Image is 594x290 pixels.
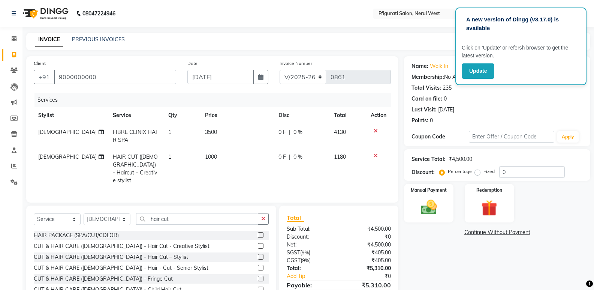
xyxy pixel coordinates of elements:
div: CUT & HAIR CARE ([DEMOGRAPHIC_DATA]) - Hair Cut - Creative Stylist [34,242,209,250]
label: Percentage [448,168,472,175]
span: CGST [287,257,301,264]
span: 0 F [278,153,286,161]
a: Continue Without Payment [405,228,589,236]
label: Manual Payment [411,187,447,194]
div: Discount: [281,233,339,241]
img: logo [19,3,70,24]
span: [DEMOGRAPHIC_DATA] [38,129,97,135]
div: ( ) [281,257,339,264]
div: Total: [281,264,339,272]
span: 3500 [205,129,217,135]
div: ₹405.00 [339,257,396,264]
button: +91 [34,70,55,84]
div: 0 [430,117,433,125]
a: INVOICE [35,33,63,47]
div: Points: [411,117,428,125]
div: 235 [443,84,452,92]
div: 0 [444,95,447,103]
th: Service [108,107,164,124]
div: Last Visit: [411,106,437,114]
th: Total [329,107,367,124]
label: Redemption [476,187,502,194]
button: Apply [557,131,579,143]
label: Client [34,60,46,67]
div: ₹5,310.00 [339,281,396,290]
span: SGST [287,249,300,256]
th: Action [366,107,391,124]
div: Services [34,93,396,107]
img: _gift.svg [476,198,502,218]
p: Click on ‘Update’ or refersh browser to get the latest version. [462,44,580,60]
span: 0 F [278,128,286,136]
div: CUT & HAIR CARE ([DEMOGRAPHIC_DATA]) - Hair Cut – Stylist [34,253,188,261]
div: ₹5,310.00 [339,264,396,272]
th: Qty [164,107,200,124]
div: CUT & HAIR CARE ([DEMOGRAPHIC_DATA]) - Fringe Cut [34,275,173,283]
span: 1 [168,153,171,160]
a: Add Tip [281,272,349,280]
div: Net: [281,241,339,249]
div: Membership: [411,73,444,81]
button: Update [462,63,494,79]
a: PREVIOUS INVOICES [72,36,125,43]
span: HAIR CUT ([DEMOGRAPHIC_DATA]) - Haircut – Creative stylist [113,153,158,184]
div: Service Total: [411,155,446,163]
b: 08047224946 [82,3,115,24]
th: Stylist [34,107,108,124]
div: Card on file: [411,95,442,103]
img: _cash.svg [416,198,442,216]
div: Discount: [411,168,435,176]
div: ₹405.00 [339,249,396,257]
a: Walk In [430,62,448,70]
span: 1180 [334,153,346,160]
span: 1 [168,129,171,135]
div: Coupon Code [411,133,468,141]
div: HAIR PACKAGE (SPA/CUT/COLOR) [34,231,119,239]
div: ₹4,500.00 [449,155,472,163]
div: Sub Total: [281,225,339,233]
div: ₹4,500.00 [339,225,396,233]
div: No Active Membership [411,73,583,81]
span: 9% [302,257,309,263]
label: Invoice Number [280,60,312,67]
span: 0 % [293,153,302,161]
span: Total [287,214,304,222]
div: CUT & HAIR CARE ([DEMOGRAPHIC_DATA]) - Hair - Cut - Senior Stylist [34,264,208,272]
span: [DEMOGRAPHIC_DATA] [38,153,97,160]
th: Price [200,107,274,124]
p: A new version of Dingg (v3.17.0) is available [466,15,576,32]
div: ( ) [281,249,339,257]
span: 0 % [293,128,302,136]
input: Search by Name/Mobile/Email/Code [54,70,176,84]
div: Total Visits: [411,84,441,92]
div: Name: [411,62,428,70]
label: Date [187,60,198,67]
label: Fixed [483,168,495,175]
span: FIBRE CLINIX HAIR SPA [113,129,157,143]
span: | [289,153,290,161]
div: ₹4,500.00 [339,241,396,249]
div: ₹0 [339,233,396,241]
div: ₹0 [349,272,396,280]
th: Disc [274,107,329,124]
div: [DATE] [438,106,454,114]
span: 9% [302,249,309,255]
div: Payable: [281,281,339,290]
span: 1000 [205,153,217,160]
span: 4130 [334,129,346,135]
input: Search or Scan [136,213,258,225]
span: | [289,128,290,136]
input: Enter Offer / Coupon Code [469,131,554,143]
